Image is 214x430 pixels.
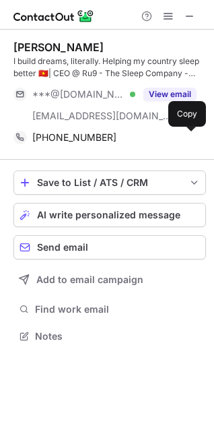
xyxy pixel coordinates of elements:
[36,274,143,285] span: Add to email campaign
[13,300,206,319] button: Find work email
[32,131,116,144] span: [PHONE_NUMBER]
[32,110,172,122] span: [EMAIL_ADDRESS][DOMAIN_NAME]
[13,55,206,80] div: I build dreams, literally. Helping my country sleep better 🇻🇳| CEO @ Ru9 - The Sleep Company - We...
[32,88,125,100] span: ***@[DOMAIN_NAME]
[13,203,206,227] button: AI write personalized message
[13,40,104,54] div: [PERSON_NAME]
[13,8,94,24] img: ContactOut v5.3.10
[13,268,206,292] button: Add to email campaign
[13,327,206,346] button: Notes
[35,330,201,342] span: Notes
[37,242,88,253] span: Send email
[35,303,201,315] span: Find work email
[13,235,206,259] button: Send email
[37,210,180,220] span: AI write personalized message
[143,88,197,101] button: Reveal Button
[37,177,182,188] div: Save to List / ATS / CRM
[13,171,206,195] button: save-profile-one-click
